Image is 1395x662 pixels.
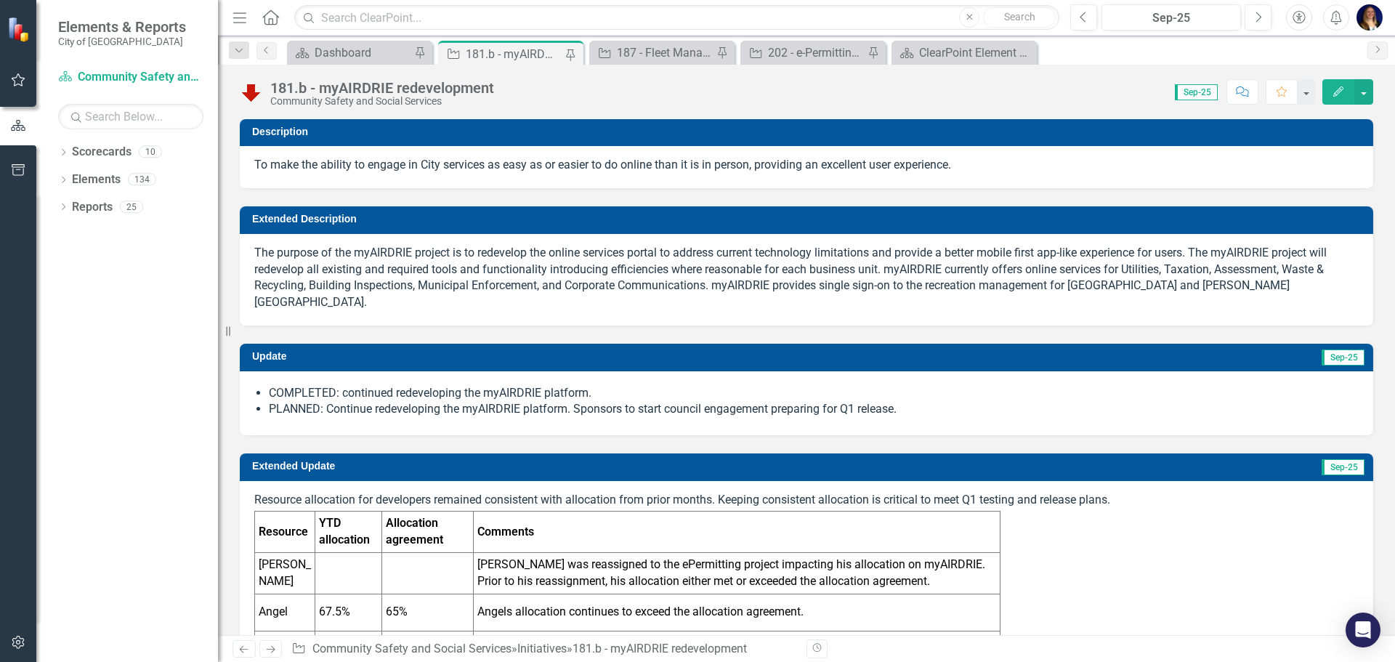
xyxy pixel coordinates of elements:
span: Sep-25 [1175,84,1218,100]
div: 10 [139,146,162,158]
td: 65% [382,594,474,631]
div: Open Intercom Messenger [1346,613,1380,647]
button: Sep-25 [1101,4,1241,31]
div: 202 - e-Permitting Planning [768,44,864,62]
small: City of [GEOGRAPHIC_DATA] [58,36,186,47]
div: 181.b - myAIRDRIE redevelopment [466,45,562,63]
td: [PERSON_NAME] was reassigned to the ePermitting project impacting his allocation on myAIRDRIE. Pr... [474,553,1000,594]
div: ClearPoint Element Definitions [919,44,1033,62]
div: 134 [128,174,156,186]
h3: Extended Update [252,461,979,472]
div: 25 [120,201,143,213]
a: Dashboard [291,44,411,62]
div: 187 - Fleet Management [617,44,713,62]
div: 181.b - myAIRDRIE redevelopment [573,642,747,655]
div: 181.b - myAIRDRIE redevelopment [270,80,494,96]
span: Sep-25 [1322,350,1364,366]
img: Below Plan [240,81,263,104]
p: The purpose of the myAIRDRIE project is to redevelop the online services portal to address curren... [254,245,1359,311]
strong: Comments [477,525,534,538]
a: Elements [72,171,121,188]
span: To make the ability to engage in City services as easy as or easier to do online than it is in pe... [254,158,951,171]
td: Angel [255,594,315,631]
span: Elements & Reports [58,18,186,36]
input: Search Below... [58,104,203,129]
a: Initiatives [517,642,567,655]
li: COMPLETED: continued redeveloping the myAIRDRIE platform. [269,385,1359,402]
button: Search [983,7,1056,28]
a: Community Safety and Social Services [312,642,511,655]
strong: Resource [259,525,308,538]
img: Erin Busby [1356,4,1383,31]
span: Sep-25 [1322,459,1364,475]
td: Angels allocation continues to exceed the allocation agreement. [474,594,1000,631]
span: Search [1004,11,1035,23]
a: ClearPoint Element Definitions [895,44,1033,62]
div: Sep-25 [1107,9,1236,27]
h3: Extended Description [252,214,1366,225]
td: 67.5% [315,594,382,631]
td: [PERSON_NAME] [255,553,315,594]
a: Reports [72,199,113,216]
input: Search ClearPoint... [294,5,1059,31]
a: 202 - e-Permitting Planning [744,44,864,62]
div: Community Safety and Social Services [270,96,494,107]
a: 187 - Fleet Management [593,44,713,62]
p: Resource allocation for developers remained consistent with allocation from prior months. Keeping... [254,492,1359,512]
h3: Update [252,351,740,362]
div: » » [291,641,796,658]
a: Community Safety and Social Services [58,69,203,86]
strong: Allocation agreement [386,516,443,546]
li: PLANNED: Continue redeveloping the myAIRDRIE platform. Sponsors to start council engagement prepa... [269,401,1359,418]
strong: YTD allocation [319,516,370,546]
div: Dashboard [315,44,411,62]
img: ClearPoint Strategy [7,16,33,42]
a: Scorecards [72,144,132,161]
h3: Description [252,126,1366,137]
